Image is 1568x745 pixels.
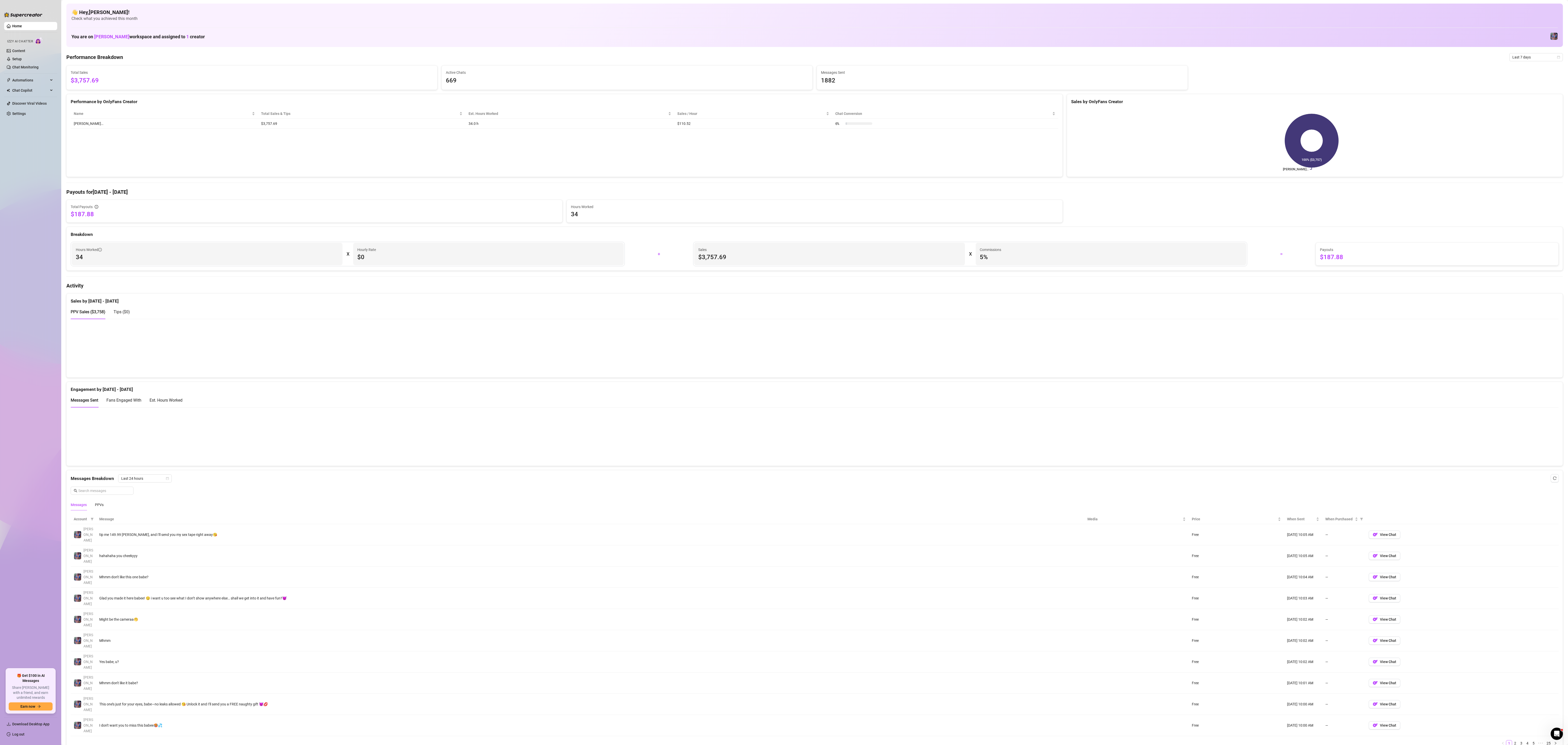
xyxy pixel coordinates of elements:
[1283,167,1308,171] text: [PERSON_NAME]…
[1380,723,1396,727] span: View Chat
[95,502,104,508] div: PPVs
[9,685,53,700] span: Share [PERSON_NAME] with a friend, and earn unlimited rewards
[1373,574,1378,580] img: OF
[1380,660,1396,664] span: View Chat
[1322,545,1366,567] td: —
[1369,721,1400,729] button: OFView Chat
[835,111,1051,116] span: Chat Conversion
[74,595,81,602] img: Jaylie
[71,502,87,508] div: Messages
[1322,694,1366,715] td: —
[74,531,81,538] img: Jaylie
[1369,573,1400,581] button: OFView Chat
[78,488,130,494] input: Search messages
[1189,524,1284,545] td: Free
[674,119,832,129] td: $110.52
[83,696,93,712] span: [PERSON_NAME]
[571,204,1058,210] span: Hours Worked
[1284,694,1322,715] td: [DATE] 10:00 AM
[1380,554,1396,558] span: View Chat
[99,532,1081,537] div: tip me 149.99 [PERSON_NAME], and I'll send you my sex tape right away😘
[106,398,141,403] span: Fans Engaged With
[1189,694,1284,715] td: Free
[121,475,169,482] span: Last 24 hours
[74,637,81,644] img: Jaylie
[1380,702,1396,706] span: View Chat
[258,119,465,129] td: $3,757.69
[1501,742,1504,745] span: left
[1369,615,1400,623] button: OFView Chat
[1322,514,1366,524] th: When Purchased
[446,76,808,86] span: 669
[74,516,89,522] span: Account
[83,569,93,585] span: [PERSON_NAME]
[71,210,558,218] span: $187.88
[74,111,251,116] span: Name
[1380,533,1396,537] span: View Chat
[1369,636,1400,645] button: OFView Chat
[99,701,1081,707] div: This one’s just for your eyes, babe—no leaks allowed 😘 Unlock it and I’ll send you a FREE naughty...
[166,477,169,480] span: calendar
[1322,609,1366,630] td: —
[1087,516,1182,522] span: Media
[1359,515,1364,523] span: filter
[94,34,129,39] span: [PERSON_NAME]
[1373,638,1378,643] img: OF
[99,553,1081,559] div: hahahaha you cheekyyy
[71,16,1558,21] span: Check what you achieved this month
[1369,531,1400,539] button: OFView Chat
[1284,567,1322,588] td: [DATE] 10:04 AM
[1373,659,1378,664] img: OF
[674,109,832,119] th: Sales / Hour
[9,673,53,683] span: 🎁 Get $100 in AI Messages
[12,722,50,726] span: Download Desktop App
[71,398,98,403] span: Messages Sent
[1369,555,1400,559] a: OFView Chat
[1553,476,1557,480] span: reload
[99,680,1081,686] div: Mhmm don't like it babe?
[628,250,690,258] div: +
[71,9,1558,16] h4: 👋 Hey, [PERSON_NAME] !
[83,718,93,733] span: [PERSON_NAME]
[1320,253,1554,261] span: $187.88
[1557,56,1560,59] span: calendar
[1287,516,1315,522] span: When Sent
[1189,545,1284,567] td: Free
[258,109,465,119] th: Total Sales & Tips
[71,231,1559,238] div: Breakdown
[12,49,25,53] a: Content
[1192,516,1277,522] span: Price
[74,679,81,687] img: Jaylie
[1284,588,1322,609] td: [DATE] 10:03 AM
[71,294,1559,305] div: Sales by [DATE] - [DATE]
[1512,53,1560,61] span: Last 7 days
[980,253,1242,261] span: 5 %
[1189,715,1284,736] td: Free
[83,527,93,542] span: [PERSON_NAME]
[1380,681,1396,685] span: View Chat
[83,633,93,648] span: [PERSON_NAME]
[1554,742,1557,745] span: right
[114,309,130,314] span: Tips ( $0 )
[469,111,667,116] div: Est. Hours Worked
[71,70,433,75] span: Total Sales
[1084,514,1189,524] th: Media
[71,76,433,86] span: $3,757.69
[90,515,95,523] span: filter
[12,732,24,736] a: Log out
[91,518,94,521] span: filter
[1189,514,1284,524] th: Price
[74,489,77,492] span: search
[99,659,1081,665] div: Yes babe, u?
[1373,596,1378,601] img: OF
[76,247,102,253] span: Hours Worked
[1369,682,1400,686] a: OFView Chat
[98,248,102,251] span: info-circle
[1373,702,1378,707] img: OF
[74,658,81,665] img: Jaylie
[71,204,93,210] span: Total Payouts
[186,34,189,39] span: 1
[35,37,43,44] img: AI Chatter
[7,89,10,92] img: Chat Copilot
[1373,617,1378,622] img: OF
